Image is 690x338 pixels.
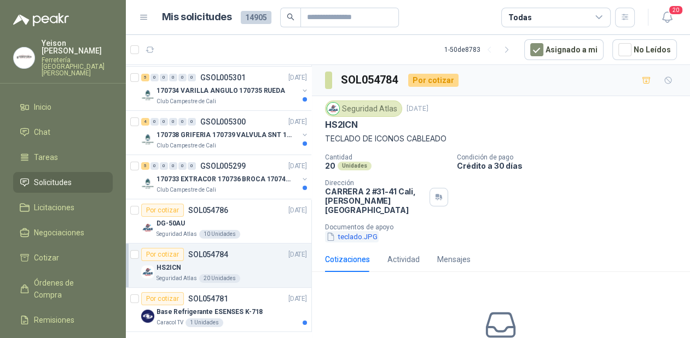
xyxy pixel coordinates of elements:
p: [DATE] [288,117,307,127]
div: 0 [150,74,159,81]
div: Todas [508,11,531,23]
img: Company Logo [141,177,154,190]
div: Por cotizar [141,292,184,305]
img: Company Logo [327,103,339,115]
p: Seguridad Atlas [156,230,197,239]
button: No Leídos [612,39,677,60]
img: Company Logo [141,265,154,278]
div: 0 [150,162,159,170]
p: Base Refrigerante ESENSES K-718 [156,307,263,317]
span: Inicio [34,101,51,113]
span: Remisiones [34,314,74,326]
p: Crédito a 30 días [457,161,686,170]
p: Seguridad Atlas [156,274,197,283]
div: 0 [169,74,177,81]
img: Company Logo [14,48,34,68]
div: Por cotizar [141,248,184,261]
div: 1 Unidades [185,318,223,327]
p: SOL054784 [188,251,228,258]
div: 0 [169,118,177,126]
p: Yeison [PERSON_NAME] [42,39,113,55]
p: HS2ICN [325,119,358,131]
p: Ferretería [GEOGRAPHIC_DATA][PERSON_NAME] [42,57,113,76]
p: CARRERA 2 #31-41 Cali , [PERSON_NAME][GEOGRAPHIC_DATA] [325,187,425,215]
p: Caracol TV [156,318,183,327]
a: Por cotizarSOL054781[DATE] Company LogoBase Refrigerante ESENSES K-718Caracol TV1 Unidades [126,288,311,332]
div: Por cotizar [408,74,459,87]
div: 5 [141,74,149,81]
span: Licitaciones [34,201,74,214]
span: search [287,13,294,21]
div: 0 [160,74,168,81]
p: DG-50AU [156,218,185,229]
a: Licitaciones [13,197,113,218]
p: [DATE] [288,161,307,171]
div: 0 [178,118,187,126]
span: Chat [34,126,50,138]
span: Cotizar [34,252,59,264]
p: Documentos de apoyo [325,223,686,231]
span: 14905 [241,11,271,24]
a: Órdenes de Compra [13,272,113,305]
a: Por cotizarSOL054786[DATE] Company LogoDG-50AUSeguridad Atlas10 Unidades [126,199,311,244]
p: GSOL005299 [200,162,246,170]
div: 10 Unidades [199,230,240,239]
div: 0 [188,118,196,126]
p: GSOL005300 [200,118,246,126]
p: [DATE] [288,73,307,83]
p: 170734 VARILLA ANGULO 170735 RUEDA [156,86,285,96]
a: 5 0 0 0 0 0 GSOL005299[DATE] Company Logo170733 EXTRACOR 170736 BROCA 170743 PORTACANDClub Campes... [141,159,309,194]
span: Tareas [34,151,58,163]
p: SOL054781 [188,295,228,303]
div: Actividad [387,253,420,265]
div: 0 [178,162,187,170]
div: Cotizaciones [325,253,370,265]
a: Tareas [13,147,113,168]
p: [DATE] [288,250,307,260]
a: 5 0 0 0 0 0 GSOL005301[DATE] Company Logo170734 VARILLA ANGULO 170735 RUEDAClub Campestre de Cali [141,71,309,106]
p: HS2ICN [156,263,181,273]
div: 4 [141,118,149,126]
span: Solicitudes [34,176,72,188]
p: 170738 GRIFERIA 170739 VALVULA SNT 170742 VALVULA [156,130,293,140]
div: 0 [150,118,159,126]
p: Dirección [325,179,425,187]
div: Unidades [338,162,372,170]
p: 20 [325,161,335,170]
a: Cotizar [13,247,113,268]
p: Cantidad [325,153,448,161]
button: 20 [657,8,677,27]
div: Seguridad Atlas [325,100,402,117]
p: [DATE] [407,104,428,114]
img: Logo peakr [13,13,69,26]
a: Negociaciones [13,222,113,243]
div: 0 [160,118,168,126]
div: 0 [169,162,177,170]
div: 1 - 50 de 8783 [444,41,515,58]
p: Condición de pago [457,153,686,161]
a: Inicio [13,97,113,117]
p: GSOL005301 [200,74,246,81]
p: Club Campestre de Cali [156,186,216,194]
div: 0 [160,162,168,170]
a: Solicitudes [13,172,113,193]
div: 5 [141,162,149,170]
div: 0 [178,74,187,81]
button: teclado.JPG [325,231,379,242]
div: Por cotizar [141,204,184,217]
h1: Mis solicitudes [162,9,232,25]
img: Company Logo [141,88,154,102]
span: Órdenes de Compra [34,277,102,301]
img: Company Logo [141,310,154,323]
span: 20 [668,5,683,15]
p: TECLADO DE ICONOS CABLEADO [325,133,677,145]
img: Company Logo [141,133,154,146]
a: Por cotizarSOL054784[DATE] Company LogoHS2ICNSeguridad Atlas20 Unidades [126,244,311,288]
a: Chat [13,122,113,143]
p: SOL054786 [188,206,228,214]
p: [DATE] [288,205,307,216]
div: Mensajes [437,253,471,265]
button: Asignado a mi [524,39,604,60]
div: 0 [188,162,196,170]
p: Club Campestre de Cali [156,97,216,106]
